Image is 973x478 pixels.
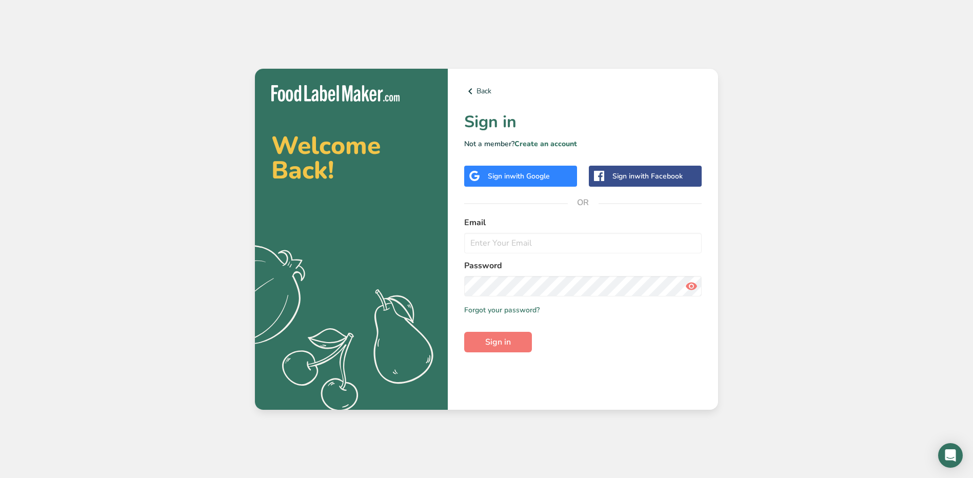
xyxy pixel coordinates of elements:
[464,110,702,134] h1: Sign in
[464,260,702,272] label: Password
[568,187,599,218] span: OR
[464,138,702,149] p: Not a member?
[464,332,532,352] button: Sign in
[464,233,702,253] input: Enter Your Email
[485,336,511,348] span: Sign in
[634,171,683,181] span: with Facebook
[612,171,683,182] div: Sign in
[938,443,963,468] div: Open Intercom Messenger
[464,85,702,97] a: Back
[514,139,577,149] a: Create an account
[510,171,550,181] span: with Google
[271,85,400,102] img: Food Label Maker
[271,133,431,183] h2: Welcome Back!
[464,305,540,315] a: Forgot your password?
[488,171,550,182] div: Sign in
[464,216,702,229] label: Email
